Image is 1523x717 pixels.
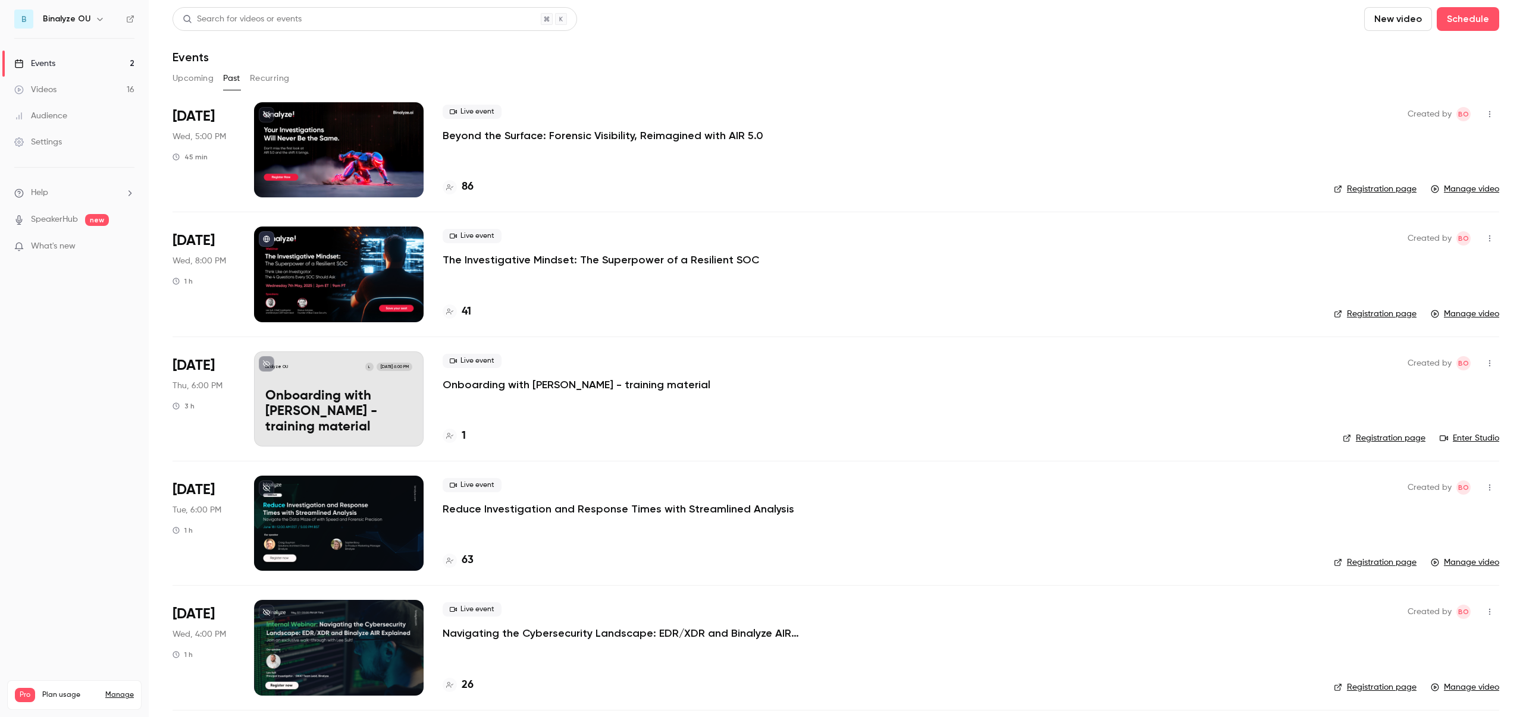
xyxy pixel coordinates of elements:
p: Binalyze OU [265,364,288,370]
iframe: Noticeable Trigger [120,241,134,252]
div: May 7 Wed, 8:00 PM (Europe/Sarajevo) [173,227,235,322]
div: Search for videos or events [183,13,302,26]
span: BO [1458,480,1469,495]
h4: 86 [462,179,474,195]
a: Navigating the Cybersecurity Landscape: EDR/XDR and Binalyze AIR Explained [443,626,800,640]
a: Manage video [1431,556,1499,568]
a: Beyond the Surface: Forensic Visibility, Reimagined with AIR 5.0 [443,128,763,143]
span: Binalyze OU [1456,605,1471,619]
span: Live event [443,602,502,617]
div: Videos [14,84,57,96]
a: Registration page [1334,183,1417,195]
span: Live event [443,478,502,492]
div: 45 min [173,152,208,162]
span: Binalyze OU [1456,107,1471,121]
span: BO [1458,605,1469,619]
a: Reduce Investigation and Response Times with Streamlined Analysis [443,502,794,516]
span: [DATE] [173,231,215,250]
div: Jun 18 Tue, 7:00 PM (Europe/Istanbul) [173,476,235,571]
span: Help [31,187,48,199]
h4: 41 [462,304,471,320]
span: Wed, 4:00 PM [173,628,226,640]
div: Settings [14,136,62,148]
p: Onboarding with [PERSON_NAME] - training material [265,389,412,435]
button: New video [1364,7,1432,31]
span: Live event [443,354,502,368]
span: Plan usage [42,690,98,700]
a: Enter Studio [1440,432,1499,444]
span: new [85,214,109,226]
a: 86 [443,179,474,195]
span: BO [1458,231,1469,246]
span: [DATE] [173,356,215,375]
a: 41 [443,304,471,320]
div: 1 h [173,526,193,535]
a: SpeakerHub [31,213,78,226]
h4: 26 [462,677,474,693]
span: [DATE] [173,107,215,126]
a: Manage [105,690,134,700]
a: Registration page [1334,308,1417,320]
span: Thu, 6:00 PM [173,380,223,392]
h6: Binalyze OU [43,13,90,25]
span: Wed, 5:00 PM [173,131,226,143]
span: [DATE] [173,605,215,624]
a: Manage video [1431,308,1499,320]
h4: 1 [462,428,466,444]
a: Manage video [1431,681,1499,693]
span: Binalyze OU [1456,480,1471,495]
span: [DATE] 6:00 PM [377,363,412,371]
span: Live event [443,105,502,119]
a: 1 [443,428,466,444]
div: Nov 21 Thu, 6:00 PM (Europe/Sarajevo) [173,351,235,446]
div: 1 h [173,650,193,659]
a: 26 [443,677,474,693]
span: Created by [1408,605,1452,619]
a: Onboarding with [PERSON_NAME] - training material [443,378,710,392]
div: Sep 10 Wed, 5:00 PM (Europe/Sarajevo) [173,102,235,197]
span: Created by [1408,107,1452,121]
span: Created by [1408,231,1452,246]
span: Created by [1408,480,1452,495]
span: What's new [31,240,76,253]
span: [DATE] [173,480,215,499]
div: 3 h [173,401,195,411]
a: Registration page [1343,432,1425,444]
h1: Events [173,50,209,64]
a: 63 [443,552,474,568]
div: Events [14,58,55,70]
h4: 63 [462,552,474,568]
span: BO [1458,107,1469,121]
a: The Investigative Mindset: The Superpower of a Resilient SOC [443,253,759,267]
span: Tue, 6:00 PM [173,504,221,516]
div: May 22 Wed, 4:00 PM (Europe/Sarajevo) [173,600,235,695]
button: Upcoming [173,69,214,88]
span: B [21,13,27,26]
div: 1 h [173,276,193,286]
span: Wed, 8:00 PM [173,255,226,267]
div: Audience [14,110,67,122]
li: help-dropdown-opener [14,187,134,199]
span: Binalyze OU [1456,356,1471,370]
a: Manage video [1431,183,1499,195]
button: Schedule [1437,7,1499,31]
span: Pro [15,688,35,702]
span: Binalyze OU [1456,231,1471,246]
a: Registration page [1334,681,1417,693]
button: Past [223,69,240,88]
button: Recurring [250,69,290,88]
span: Live event [443,229,502,243]
a: Registration page [1334,556,1417,568]
span: BO [1458,356,1469,370]
a: Binalyze OUL[DATE] 6:00 PMOnboarding with [PERSON_NAME] - training material [254,351,424,446]
div: L [365,362,374,372]
span: Created by [1408,356,1452,370]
